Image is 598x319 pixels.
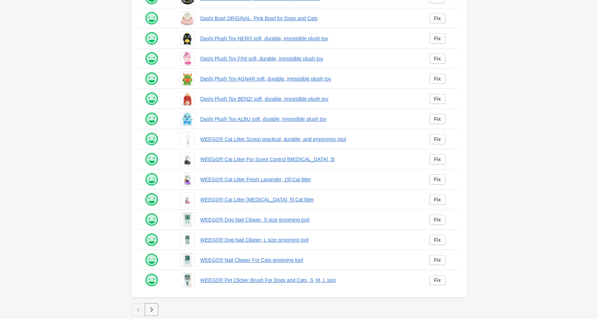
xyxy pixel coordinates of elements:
a: WEEGO® Cat Litter For Scent Control [MEDICAL_DATA], 5l [200,156,418,163]
a: Fix [430,195,446,205]
img: happy.png [144,273,159,287]
div: Fix [434,36,441,41]
div: Fix [434,257,441,263]
a: Fix [430,174,446,184]
div: Fix [434,277,441,283]
img: happy.png [144,233,159,247]
div: Fix [434,177,441,182]
a: Fix [430,154,446,164]
a: WEEGO® Dog Nail Clipper, L size grooming tool [200,236,418,243]
a: WEEGO® Cat Litter Fresh Lavander, 15l Cat litter [200,176,418,183]
a: Fix [430,74,446,84]
a: WEEGO® Pet Clicker Brush For Dogs and Cats, S, M, L size [200,277,418,284]
div: Fix [434,56,441,61]
a: Fix [430,235,446,245]
a: Fix [430,134,446,144]
img: happy.png [144,253,159,267]
img: happy.png [144,192,159,207]
img: happy.png [144,132,159,146]
img: happy.png [144,152,159,167]
a: Dashi Plush Toy FINI soft, durable, irresistible plush toy [200,55,418,62]
a: Fix [430,13,446,23]
img: happy.png [144,11,159,26]
a: Dashi Plush Toy BENZI soft, durable, irresistible plush toy [200,95,418,102]
div: Fix [434,217,441,223]
img: happy.png [144,92,159,106]
a: WEEGO® Dog Nail Clipper, S size grooming tool [200,216,418,223]
a: Fix [430,33,446,44]
div: Fix [434,116,441,122]
a: WEEGO® Cat Litter Scoop practical, durable, and ergonomic tool [200,136,418,143]
div: Fix [434,237,441,243]
img: happy.png [144,213,159,227]
a: Fix [430,94,446,104]
img: happy.png [144,172,159,187]
a: Dashi Plush Toy NERO soft, durable, irresistible plush toy [200,35,418,42]
a: Dashi Plush Toy AGNAR soft, durable, irresistible plush toy [200,75,418,82]
img: happy.png [144,72,159,86]
div: Fix [434,136,441,142]
div: Fix [434,76,441,82]
a: Fix [430,215,446,225]
a: Dashi Bowl ORIGINAL, Pink Bowl for Dogs and Cats [200,15,418,22]
div: Fix [434,15,441,21]
img: happy.png [144,31,159,46]
a: Fix [430,275,446,285]
a: WEEGO® Nail Clipper For Cats grooming tool [200,256,418,264]
a: Fix [430,54,446,64]
a: WEEGO® Cat Litter [MEDICAL_DATA], 5l Cat litter [200,196,418,203]
img: happy.png [144,112,159,126]
div: Fix [434,197,441,202]
a: Dashi Plush Toy ALBU soft, durable, irresistible plush toy [200,115,418,123]
div: Fix [434,156,441,162]
a: Fix [430,114,446,124]
div: Fix [434,96,441,102]
a: Fix [430,255,446,265]
img: happy.png [144,51,159,66]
